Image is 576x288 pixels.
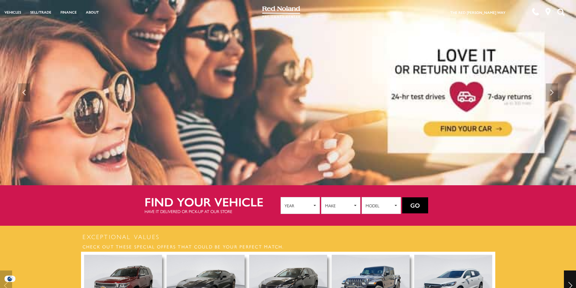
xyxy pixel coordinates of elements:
button: Go [402,197,428,214]
button: Make [321,197,360,214]
img: Red Noland Pre-Owned [262,6,300,18]
p: Have it delivered or pick-up at our store [145,208,281,214]
button: Year [281,197,320,214]
span: Year [285,201,312,210]
div: Next [546,83,558,102]
h3: Check out these special offers that could be your perfect match. [81,241,495,252]
button: Open the search field [555,0,567,24]
a: Red Noland Pre-Owned [262,8,300,14]
section: Click to Open Cookie Consent Modal [3,276,17,282]
span: Make [325,201,353,210]
button: Model [362,197,401,214]
img: Opt-Out Icon [3,276,17,282]
span: Model [366,201,393,210]
a: The Red [PERSON_NAME] Way [450,10,506,15]
h2: Exceptional Values [81,232,495,241]
h2: Find your vehicle [145,195,281,208]
div: Previous [18,83,30,102]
